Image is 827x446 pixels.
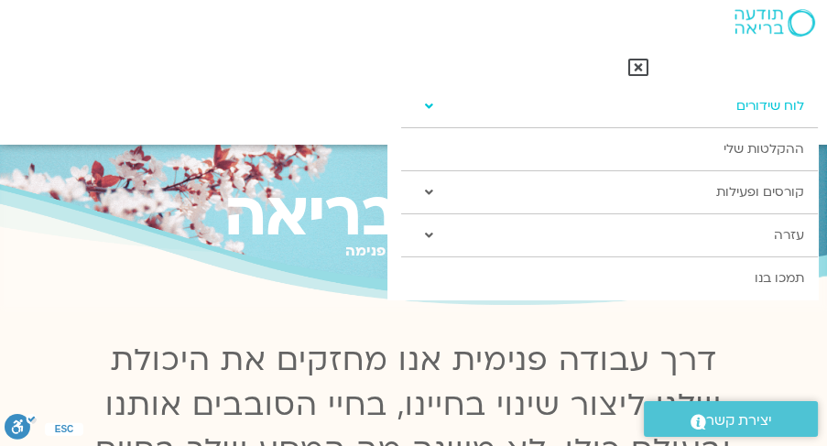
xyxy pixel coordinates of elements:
[706,408,772,433] span: יצירת קשר
[387,257,817,299] a: תמכו בנו
[401,128,817,170] a: ההקלטות שלי
[401,85,817,127] a: לוח שידורים
[644,401,818,437] a: יצירת קשר
[401,214,817,256] a: עזרה
[401,171,817,213] a: קורסים ופעילות
[735,9,815,37] img: תודעה בריאה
